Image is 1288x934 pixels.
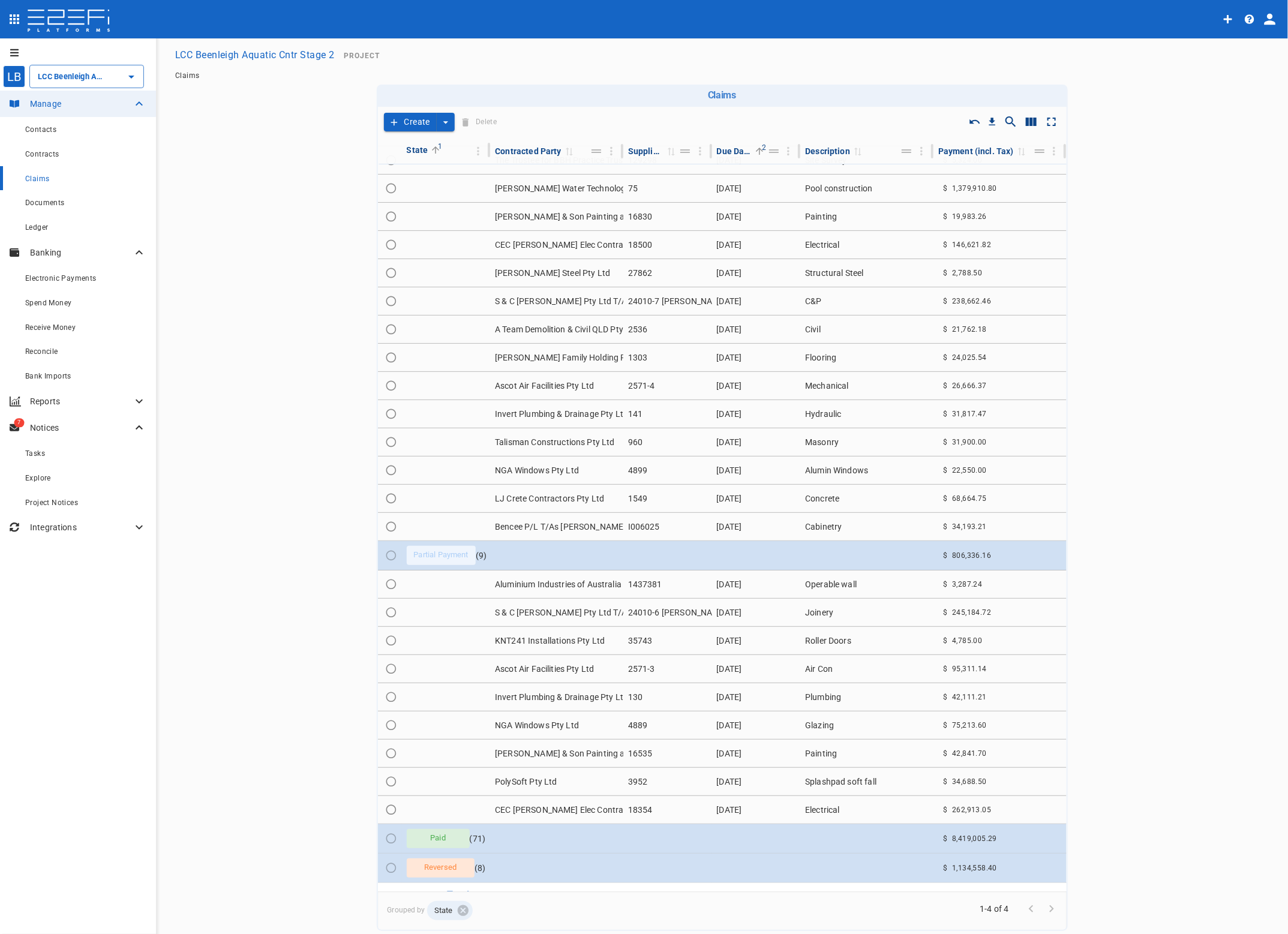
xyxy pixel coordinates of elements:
nav: breadcrumb [175,71,1269,80]
button: Column Actions [469,142,488,161]
td: [DATE] [712,513,801,540]
span: Toggle select row [383,265,400,281]
div: LB [3,65,25,88]
td: [DATE] [712,711,801,739]
td: 18354 [623,796,712,824]
span: $ [943,269,947,277]
button: Column Actions [1044,142,1064,161]
span: Receive Money [25,323,76,332]
td: ( 8 ) [402,854,491,882]
td: [DATE] [712,768,801,795]
span: Contacts [25,125,56,134]
td: [DATE] [712,796,801,824]
span: $ [943,325,947,334]
td: Pool construction [800,175,933,202]
td: 3952 [623,768,712,795]
span: $ [943,580,947,588]
span: 34,193.21 [952,522,987,531]
td: Ascot Air Facilities Pty Ltd [490,372,623,400]
span: 19,983.26 [952,212,987,221]
p: Reports [30,395,132,407]
span: 31,900.00 [952,438,987,446]
span: 2,788.50 [952,269,982,277]
span: Toggle select row [383,462,400,479]
p: Integrations [30,521,132,533]
span: Grouped by [388,901,1049,920]
span: 1,379,910.80 [952,184,997,193]
td: [DATE] [712,570,801,598]
span: Sorted by State ascending [428,145,442,155]
span: Toggle select row [383,349,400,366]
input: LCC Beenleigh Aquatic Cntr Stage 2 [35,70,105,83]
span: Toggle select row [383,490,400,507]
span: 42,111.21 [952,693,987,701]
span: Ledger [25,223,48,232]
span: $ [943,382,947,390]
td: Invert Plumbing & Drainage Pty Ltd [490,683,623,711]
td: [DATE] [712,627,801,654]
span: 31,817.47 [952,410,987,418]
span: Documents [25,199,65,207]
span: $ [943,184,947,193]
span: Toggle select row [383,632,400,649]
td: 75 [623,175,712,202]
span: $ [943,749,947,758]
span: 2 [758,142,770,154]
span: Toggle select row [383,773,400,790]
span: Toggle select row [383,434,400,451]
span: 1-4 of 4 [975,903,1014,915]
td: LJ Crete Contractors Pty Ltd [490,485,623,512]
td: Operable wall [800,570,933,598]
td: 35743 [623,627,712,654]
td: Splashpad soft fall [800,768,933,795]
span: Toggle select row [383,236,400,253]
span: Sort by Contracted Party ascending [562,146,576,157]
p: Total [447,888,470,906]
td: 18500 [623,231,712,259]
span: 1 [434,140,446,152]
td: Cabinetry [800,513,933,540]
td: [DATE] [712,740,801,767]
button: Create [384,113,437,131]
span: 238,662.46 [952,297,991,305]
td: [PERSON_NAME] & Son Painting and Maintenance [490,740,623,767]
td: 2571-4 [623,372,712,400]
td: Painting [800,203,933,230]
span: 42,841.70 [952,749,987,758]
span: Paid [423,833,453,844]
span: 4,785.00 [952,636,982,645]
td: S & C [PERSON_NAME] Pty Ltd T/As [PERSON_NAME] Precision [490,599,623,626]
span: Electronic Payments [25,274,97,283]
td: NGA Windows Pty Ltd [490,457,623,484]
span: $ [943,466,947,474]
button: Download CSV [984,113,1001,130]
td: 16830 [623,203,712,230]
td: C&P [800,287,933,315]
td: S & C [PERSON_NAME] Pty Ltd T/As [PERSON_NAME] Precision [490,287,623,315]
button: Move [677,143,693,160]
td: Concrete [800,485,933,512]
span: Delete [458,113,500,131]
span: Spend Money [25,299,71,307]
td: [DATE] [712,259,801,287]
td: Glazing [800,711,933,739]
span: Partial Payment [407,549,476,561]
td: Painting [800,740,933,767]
button: create claim type options [437,113,455,131]
span: $ [943,864,947,872]
td: [DATE] [712,599,801,626]
span: Project Notices [25,498,78,507]
td: [DATE] [712,457,801,484]
span: Toggle select row [383,377,400,394]
span: Sorted by Due Date ascending [752,146,766,157]
td: Invert Plumbing & Drainage Pty Ltd [490,400,623,428]
button: Move [1031,143,1048,160]
span: Contracts [25,150,59,158]
td: Hydraulic [800,400,933,428]
span: 75,213.60 [952,721,987,729]
span: $ [943,721,947,729]
span: State [427,905,460,917]
td: [PERSON_NAME] Steel Pty Ltd [490,259,623,287]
